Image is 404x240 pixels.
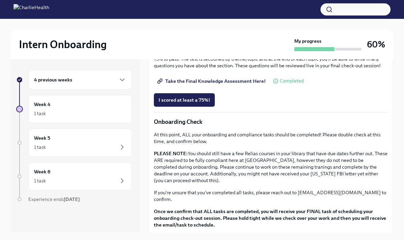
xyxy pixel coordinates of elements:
span: Experience ends [28,196,80,202]
div: 4 previous weeks [28,70,132,90]
h6: Week 6 [34,168,50,175]
h2: Intern Onboarding [19,38,107,51]
a: Week 51 task [16,129,132,157]
strong: Once we confirm that ALL tasks are completed, you will receive your FINAL task of scheduling your... [154,208,386,228]
span: I scored at least a 75%! [159,97,210,103]
strong: [DATE] [64,196,80,202]
img: CharlieHealth [13,4,49,15]
div: 1 task [34,177,46,184]
p: If you're unsure that you've completed all tasks, please reach out to [EMAIL_ADDRESS][DOMAIN_NAME... [154,189,388,203]
button: I scored at least a 75%! [154,93,215,107]
strong: My progress [294,38,322,44]
a: Week 41 task [16,95,132,123]
p: At this point, ALL your onboarding and compliance tasks should be completed! Please double check ... [154,131,388,145]
div: 1 task [34,144,46,150]
h6: 4 previous weeks [34,76,72,83]
a: Week 61 task [16,162,132,191]
a: Take the Final Knowledge Assessment Here! [154,74,270,88]
h6: Week 4 [34,101,50,108]
h3: 60% [367,38,385,50]
p: You should still have a few Relias courses in your library that have due dates further out. These... [154,150,388,184]
span: Take the Final Knowledge Assessment Here! [159,78,266,84]
span: Completed [280,78,304,83]
strong: PLEASE NOTE: [154,150,188,157]
div: 1 task [34,110,46,117]
h6: Week 5 [34,134,50,142]
p: Onboarding Check [154,118,388,126]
